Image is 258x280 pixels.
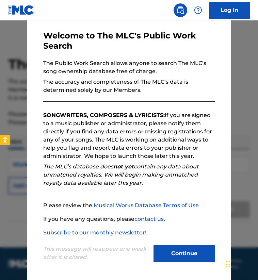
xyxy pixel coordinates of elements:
[94,202,199,209] a: Musical Works Database Terms of Use
[134,216,164,222] a: contact us
[43,245,149,261] p: This message will reappear one week after it is closed.
[113,163,134,170] strong: not yet
[43,201,215,210] p: Please review the
[43,59,215,76] p: The Public Work Search allows anyone to search The MLC’s song ownership database free of charge.
[8,5,34,15] img: MLC Logo
[191,3,205,17] div: Help
[43,215,215,223] p: If you have any questions, please .
[43,31,215,51] h3: Welcome to The MLC's Public Work Search
[43,111,215,160] p: If you are signed to a music publisher or administrator, please notify them directly if you find ...
[226,254,230,275] div: Drag
[174,3,187,17] a: Public Search
[194,6,202,14] img: help
[209,2,250,19] a: Log In
[43,112,165,118] strong: SONGWRITERS, COMPOSERS & LYRICISTS:
[43,163,199,186] em: The MLC’s database does contain any data about unmatched royalties. We will begin making unmatche...
[176,6,184,14] img: search
[224,247,258,280] iframe: Chat Widget
[43,78,215,94] p: The accuracy and completeness of The MLC’s data is determined solely by our Members.
[43,229,146,236] a: Subscribe to our monthly newsletter!
[154,245,215,262] button: Continue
